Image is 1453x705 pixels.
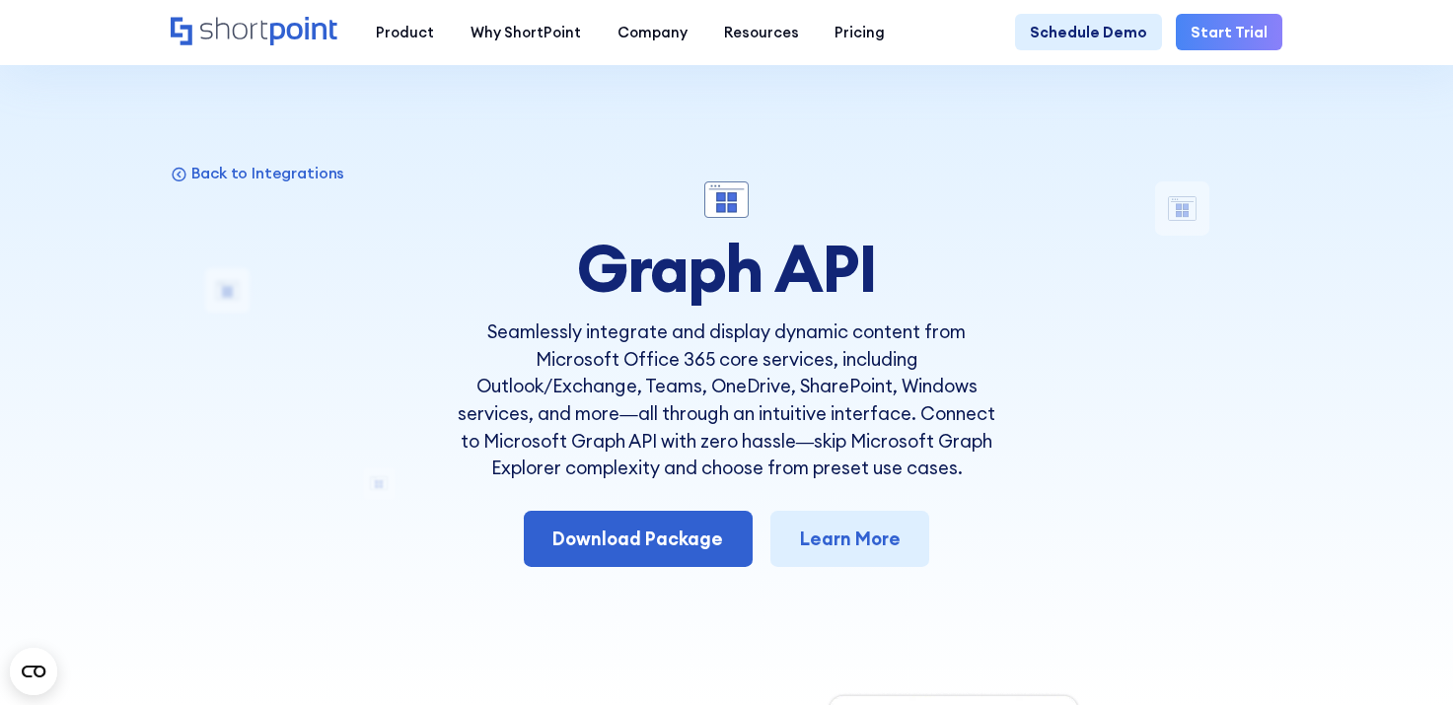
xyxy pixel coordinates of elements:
div: Pricing [835,22,885,43]
a: Start Trial [1176,14,1281,50]
a: Back to Integrations [171,164,344,183]
img: Graph API [704,181,748,218]
a: Company [599,14,705,50]
p: Back to Integrations [191,164,344,183]
a: Resources [705,14,817,50]
div: Why ShortPoint [471,22,581,43]
a: Product [358,14,453,50]
a: Pricing [817,14,904,50]
a: Home [171,17,339,48]
button: Open CMP widget [10,648,57,695]
div: Resources [724,22,799,43]
h1: Graph API [454,233,998,305]
iframe: Chat Widget [1354,610,1453,705]
div: Company [618,22,688,43]
a: Learn More [770,511,929,567]
p: Seamlessly integrate and display dynamic content from Microsoft Office 365 core services, includi... [454,318,998,482]
div: Product [376,22,434,43]
a: Download Package [524,511,753,567]
a: Why ShortPoint [453,14,600,50]
a: Schedule Demo [1015,14,1161,50]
